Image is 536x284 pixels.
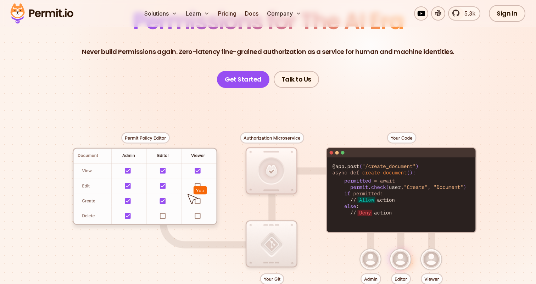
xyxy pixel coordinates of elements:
a: Pricing [215,6,239,21]
button: Company [264,6,304,21]
a: Sign In [489,5,525,22]
a: 5.3k [448,6,480,21]
button: Solutions [141,6,180,21]
img: Permit logo [7,1,77,26]
a: Docs [242,6,261,21]
button: Learn [183,6,212,21]
a: Talk to Us [274,71,319,88]
a: Get Started [217,71,269,88]
p: Never build Permissions again. Zero-latency fine-grained authorization as a service for human and... [82,47,454,57]
span: 5.3k [460,9,475,18]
